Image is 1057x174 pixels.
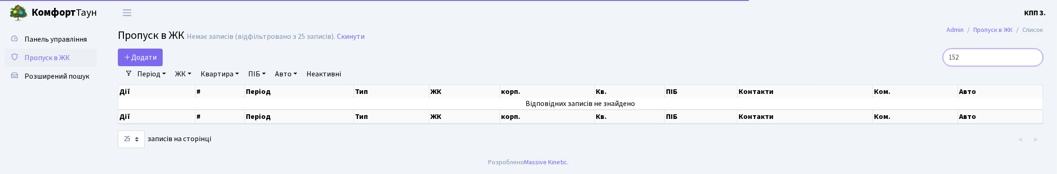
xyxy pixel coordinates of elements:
[500,85,595,98] th: корп.
[196,85,245,98] th: #
[738,85,873,98] th: Контакти
[118,49,163,66] a: Додати
[354,110,429,124] th: Тип
[500,110,595,124] th: корп.
[196,110,245,124] th: #
[1024,7,1046,19] a: КПП 3.
[525,157,568,167] a: Massive Kinetic
[124,52,157,62] span: Додати
[933,20,1057,40] nav: breadcrumb
[118,130,145,148] select: записів на сторінці
[24,53,70,63] span: Пропуск в ЖК
[9,4,28,22] img: logo.png
[303,66,345,82] a: Неактивні
[118,110,196,124] th: Дії
[489,157,569,168] div: Розроблено .
[118,98,1043,109] td: Відповідних записів не знайдено
[595,110,665,124] th: Кв.
[958,110,1043,124] th: Авто
[738,110,873,124] th: Контакти
[943,49,1043,66] input: Пошук...
[31,5,76,20] b: Комфорт
[116,5,139,20] button: Переключити навігацію
[665,110,738,124] th: ПІБ
[947,25,964,35] a: Admin
[245,110,354,124] th: Період
[354,85,429,98] th: Тип
[31,5,97,21] span: Таун
[873,85,958,98] th: Ком.
[245,85,354,98] th: Період
[595,85,665,98] th: Кв.
[429,110,501,124] th: ЖК
[244,66,269,82] a: ПІБ
[1024,8,1046,18] b: КПП 3.
[134,66,170,82] a: Період
[337,32,365,41] a: Скинути
[665,85,738,98] th: ПІБ
[429,85,501,98] th: ЖК
[171,66,195,82] a: ЖК
[197,66,243,82] a: Квартира
[24,71,89,81] span: Розширений пошук
[271,66,301,82] a: Авто
[118,85,196,98] th: Дії
[958,85,1043,98] th: Авто
[24,34,87,44] span: Панель управління
[1013,25,1043,35] li: Список
[5,30,97,49] a: Панель управління
[118,27,184,43] span: Пропуск в ЖК
[5,67,97,86] a: Розширений пошук
[973,25,1013,35] a: Пропуск в ЖК
[118,130,211,148] label: записів на сторінці
[873,110,958,124] th: Ком.
[187,32,335,41] div: Немає записів (відфільтровано з 25 записів).
[5,49,97,67] a: Пропуск в ЖК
